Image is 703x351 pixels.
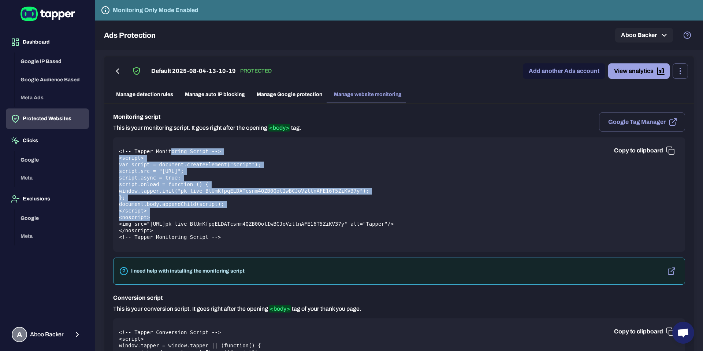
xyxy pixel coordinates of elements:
button: AAboo Backer [6,324,89,345]
a: Dashboard [6,38,89,45]
h6: Conversion script [113,293,361,302]
button: Aboo Backer [615,28,673,43]
a: Exclusions [6,195,89,202]
button: Copy to clipboard [608,324,679,339]
a: Clicks [6,137,89,143]
button: Dashboard [6,32,89,52]
a: Google [15,156,89,162]
a: View analytics [608,63,670,79]
a: Manage website monitoring [328,86,408,103]
button: Google [15,209,89,228]
a: Google IP Based [15,58,89,64]
h6: Monitoring script [113,112,301,121]
div: A [12,327,27,342]
button: Exclusions [6,189,89,209]
h5: Ads Protection [104,31,156,40]
pre: <!-- Tapper Monitoring Script --> <script> var script = document.createElement("script"); script.... [119,148,679,241]
p: I need help with installing the monitoring script [131,268,245,274]
p: This is your monitoring script. It goes right after the opening tag. [113,124,301,132]
button: Google IP Based [15,52,89,71]
button: Protected Websites [6,108,89,129]
span: Aboo Backer [30,331,64,338]
h6: Default 2025-08-04-13-10-19 [151,67,236,75]
p: PROTECTED [239,67,273,75]
button: Google Tag Manager [599,112,685,132]
button: Google Audience Based [15,71,89,89]
button: Google [15,151,89,169]
a: Manage auto IP blocking [179,86,251,103]
a: Protected Websites [6,115,89,121]
a: Open chat [672,322,694,344]
a: Add another Ads account [523,63,605,79]
a: Manage detection rules [110,86,179,103]
button: Copy to clipboard [608,143,679,158]
button: Clicks [6,130,89,151]
a: Google [15,214,89,221]
span: <body> [268,124,290,132]
span: <body> [269,305,291,313]
svg: Tapper is not blocking any fraudulent activity for this domain [101,6,110,15]
p: This is your conversion script. It goes right after the opening tag of your thank you page. [113,305,361,313]
h6: Monitoring Only Mode Enabled [113,6,198,15]
a: Google Audience Based [15,76,89,82]
a: Manage Google protection [251,86,328,103]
